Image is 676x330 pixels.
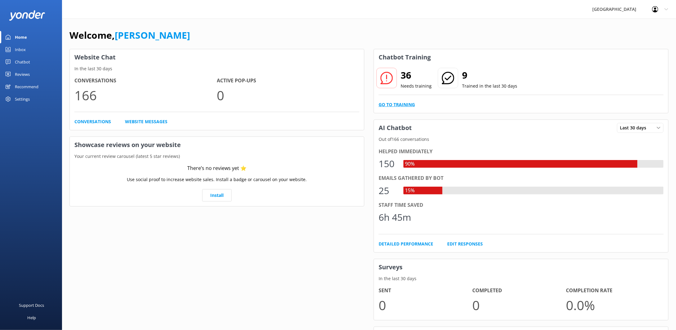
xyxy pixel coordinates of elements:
a: Go to Training [379,101,415,108]
p: In the last 30 days [374,275,668,282]
div: Help [27,311,36,324]
img: yonder-white-logo.png [9,10,45,20]
h4: Sent [379,287,472,295]
div: Chatbot [15,56,30,68]
div: Emails gathered by bot [379,174,664,182]
p: Out of 166 conversations [374,136,668,143]
h3: Surveys [374,259,668,275]
h2: 9 [462,68,517,83]
h3: Chatbot Training [374,49,435,65]
h4: Active Pop-ups [217,77,360,85]
div: Inbox [15,43,26,56]
div: Staff time saved [379,201,664,209]
p: Trained in the last 30 days [462,83,517,89]
h4: Completion Rate [566,287,660,295]
span: Last 30 days [620,124,650,131]
p: 0 [217,85,360,106]
div: Settings [15,93,30,105]
div: There’s no reviews yet ⭐ [187,164,247,172]
p: 166 [74,85,217,106]
div: Reviews [15,68,30,80]
div: Helped immediately [379,148,664,156]
p: In the last 30 days [70,65,364,72]
h3: AI Chatbot [374,120,416,136]
p: 0.0 % [566,295,660,315]
div: Recommend [15,80,38,93]
div: 15% [403,187,416,195]
div: Support Docs [19,299,44,311]
p: Needs training [401,83,432,89]
h4: Completed [472,287,566,295]
h1: Welcome, [69,28,190,43]
h3: Showcase reviews on your website [70,137,364,153]
p: Your current review carousel (latest 5 star reviews) [70,153,364,160]
div: 25 [379,183,397,198]
p: 0 [379,295,472,315]
h4: Conversations [74,77,217,85]
div: 6h 45m [379,210,411,225]
div: 150 [379,156,397,171]
a: Detailed Performance [379,241,433,247]
h2: 36 [401,68,432,83]
div: Home [15,31,27,43]
a: Edit Responses [447,241,483,247]
a: [PERSON_NAME] [115,29,190,41]
p: 0 [472,295,566,315]
a: Website Messages [125,118,167,125]
a: Conversations [74,118,111,125]
p: Use social proof to increase website sales. Install a badge or carousel on your website. [127,176,307,183]
div: 90% [403,160,416,168]
h3: Website Chat [70,49,364,65]
a: Install [202,189,232,202]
